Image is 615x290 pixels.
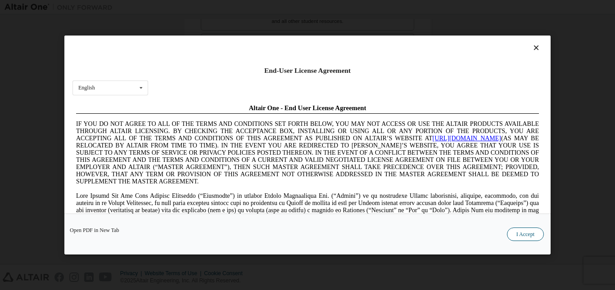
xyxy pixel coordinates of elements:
[360,34,429,41] a: [URL][DOMAIN_NAME]
[176,4,294,11] span: Altair One - End User License Agreement
[507,228,544,241] button: I Accept
[4,92,466,156] span: Lore Ipsumd Sit Ame Cons Adipisc Elitseddo (“Eiusmodte”) in utlabor Etdolo Magnaaliqua Eni. (“Adm...
[4,20,466,84] span: IF YOU DO NOT AGREE TO ALL OF THE TERMS AND CONDITIONS SET FORTH BELOW, YOU MAY NOT ACCESS OR USE...
[78,85,95,90] div: English
[72,66,543,75] div: End-User License Agreement
[70,228,119,233] a: Open PDF in New Tab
